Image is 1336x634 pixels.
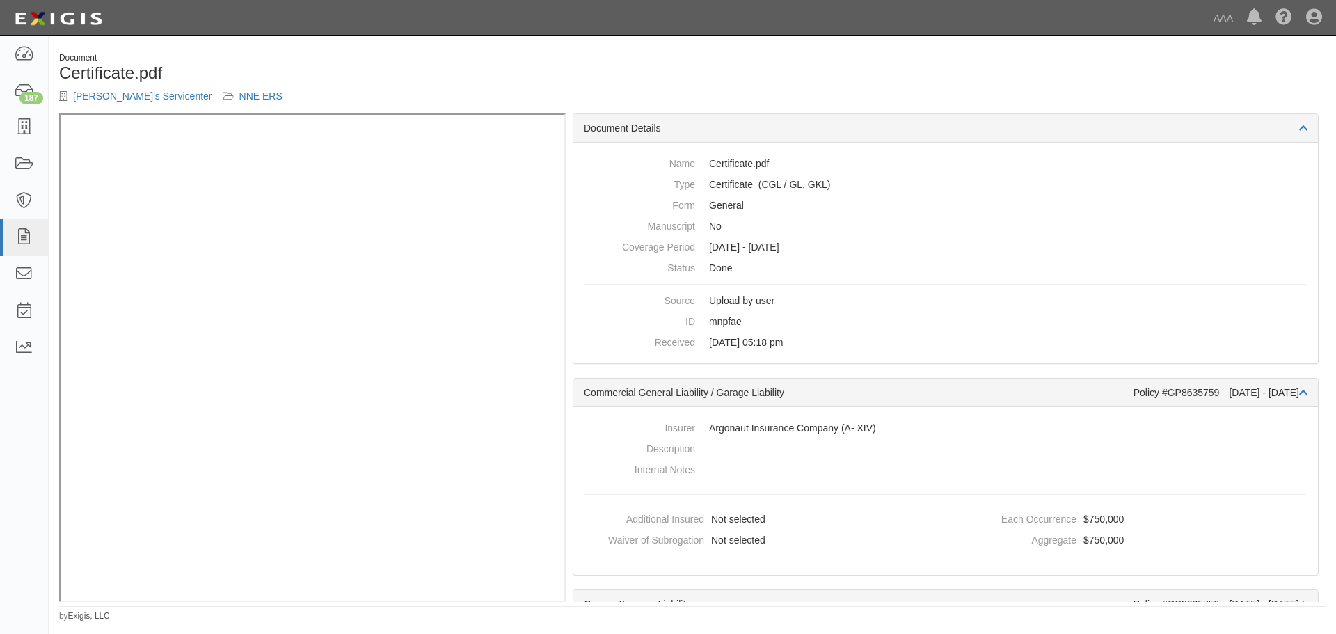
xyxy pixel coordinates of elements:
[584,332,695,349] dt: Received
[584,153,1307,174] dd: Certificate.pdf
[10,6,106,31] img: logo-5460c22ac91f19d4615b14bd174203de0afe785f0fc80cf4dbbc73dc1793850b.png
[579,530,940,550] dd: Not selected
[584,418,1307,438] dd: Argonaut Insurance Company (A- XIV)
[1134,597,1307,611] div: Policy #GP8635759 [DATE] - [DATE]
[584,257,1307,278] dd: Done
[584,418,695,435] dt: Insurer
[584,195,1307,216] dd: General
[584,311,1307,332] dd: mnpfae
[1207,4,1240,32] a: AAA
[579,509,704,526] dt: Additional Insured
[584,195,695,212] dt: Form
[951,530,1076,547] dt: Aggregate
[951,509,1076,526] dt: Each Occurrence
[584,216,695,233] dt: Manuscript
[573,114,1318,143] div: Document Details
[239,90,283,102] a: NNE ERS
[584,597,1134,611] div: Garage Keepers Liability
[584,332,1307,353] dd: [DATE] 05:18 pm
[1275,10,1292,26] i: Help Center - Complianz
[584,386,1134,399] div: Commercial General Liability / Garage Liability
[19,92,43,104] div: 187
[951,530,1312,550] dd: $750,000
[584,237,1307,257] dd: [DATE] - [DATE]
[584,257,695,275] dt: Status
[584,174,1307,195] dd: Commercial General Liability / Garage Liability Garage Keepers Liability
[951,509,1312,530] dd: $750,000
[584,438,695,456] dt: Description
[579,530,704,547] dt: Waiver of Subrogation
[68,611,110,621] a: Exigis, LLC
[1134,386,1307,399] div: Policy #GP8635759 [DATE] - [DATE]
[584,290,695,308] dt: Source
[73,90,212,102] a: [PERSON_NAME]'s Servicenter
[59,52,682,64] div: Document
[59,64,682,82] h1: Certificate.pdf
[59,610,110,622] small: by
[584,216,1307,237] dd: No
[579,509,940,530] dd: Not selected
[584,290,1307,311] dd: Upload by user
[584,174,695,191] dt: Type
[584,311,695,328] dt: ID
[584,153,695,171] dt: Name
[584,459,695,477] dt: Internal Notes
[584,237,695,254] dt: Coverage Period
